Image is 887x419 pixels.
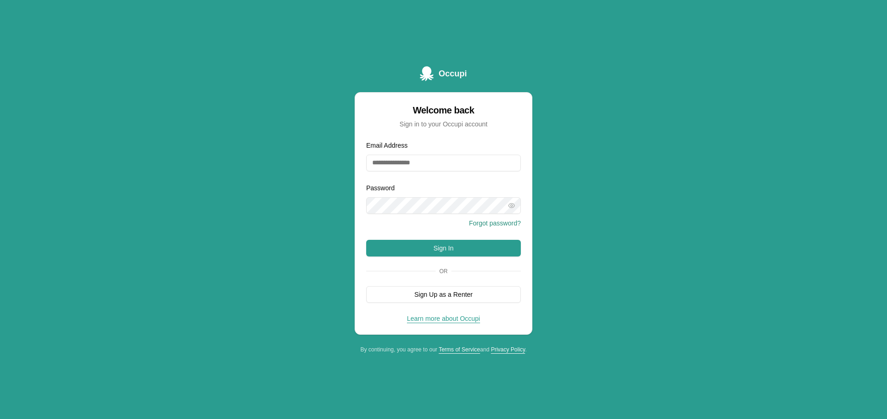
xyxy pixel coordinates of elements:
[366,119,521,129] div: Sign in to your Occupi account
[407,315,480,322] a: Learn more about Occupi
[436,268,451,275] span: Or
[420,66,467,81] a: Occupi
[366,184,394,192] label: Password
[438,67,467,80] span: Occupi
[439,346,480,353] a: Terms of Service
[491,346,525,353] a: Privacy Policy
[355,346,532,353] div: By continuing, you agree to our and .
[366,240,521,256] button: Sign In
[366,142,407,149] label: Email Address
[366,104,521,117] div: Welcome back
[469,219,521,228] button: Forgot password?
[366,286,521,303] button: Sign Up as a Renter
